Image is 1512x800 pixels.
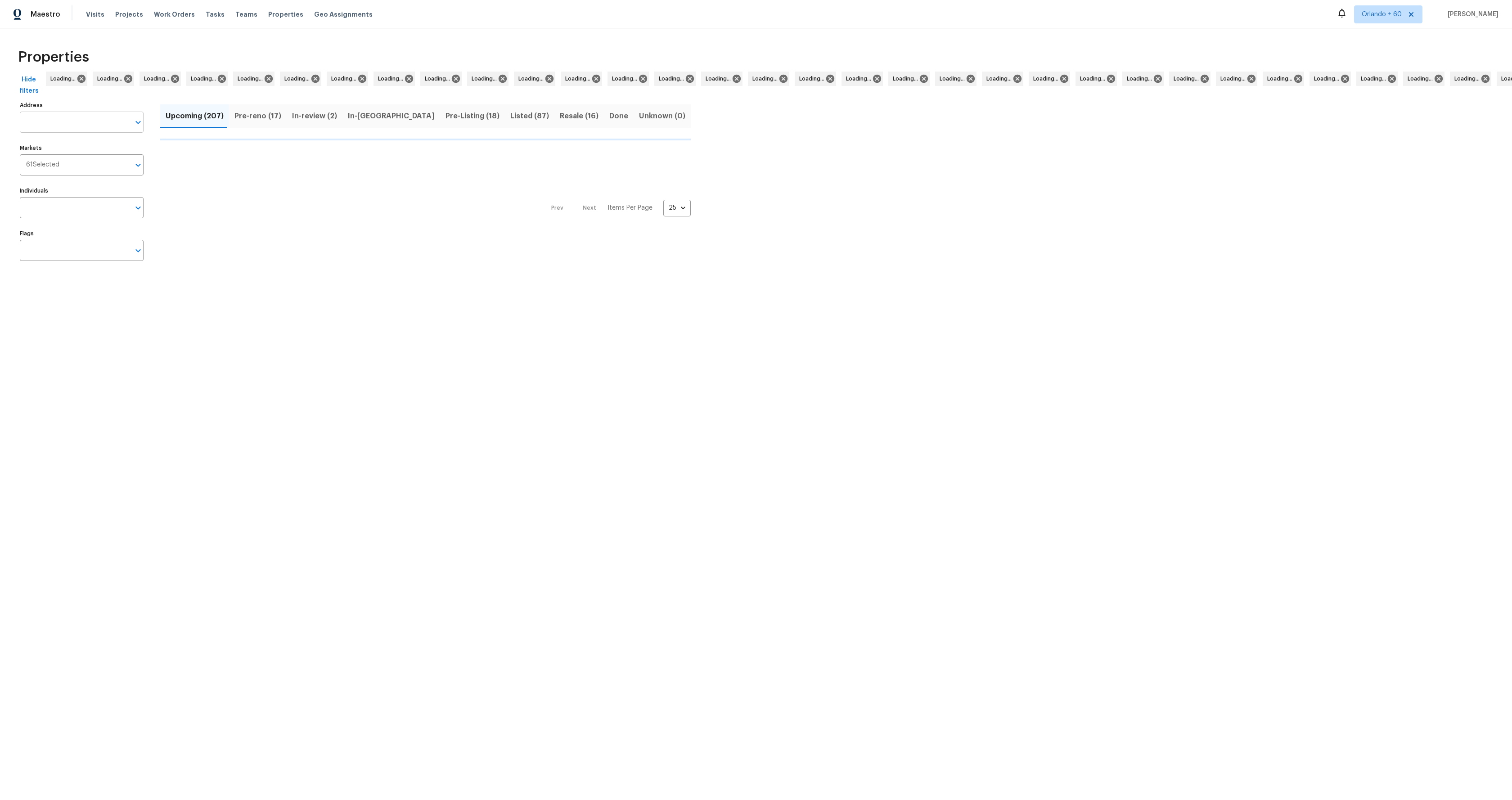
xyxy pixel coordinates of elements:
div: Loading... [1169,72,1210,86]
div: Loading... [1450,72,1491,86]
span: Loading... [50,74,79,83]
span: In-review (2) [292,110,337,122]
div: Loading... [1263,72,1304,86]
div: Loading... [373,72,415,86]
span: Tasks [206,11,225,18]
span: Unknown (0) [639,110,685,122]
span: Loading... [1454,74,1483,83]
span: Loading... [752,74,781,83]
span: Loading... [893,74,922,83]
div: Loading... [1075,72,1117,86]
label: Address [20,103,144,108]
button: Open [132,244,144,257]
span: [PERSON_NAME] [1444,10,1498,19]
label: Individuals [20,188,144,193]
span: Loading... [799,74,828,83]
div: Loading... [280,72,321,86]
span: Visits [86,10,104,19]
span: Listed (87) [510,110,549,122]
span: Loading... [472,74,500,83]
span: Done [609,110,628,122]
div: Loading... [46,72,87,86]
div: Loading... [1122,72,1164,86]
span: Pre-reno (17) [234,110,281,122]
span: Maestro [31,10,60,19]
span: Loading... [565,74,594,83]
label: Flags [20,231,144,236]
label: Markets [20,145,144,151]
div: 25 [663,196,691,220]
span: Loading... [1174,74,1202,83]
div: Loading... [186,72,228,86]
span: Loading... [191,74,220,83]
div: Loading... [93,72,134,86]
span: Loading... [940,74,968,83]
span: Loading... [97,74,126,83]
span: Loading... [1080,74,1109,83]
span: Work Orders [154,10,195,19]
span: Loading... [846,74,875,83]
span: Projects [115,10,143,19]
span: Loading... [1314,74,1343,83]
div: Loading... [701,72,742,86]
button: Open [132,159,144,171]
span: Teams [235,10,257,19]
span: Resale (16) [560,110,598,122]
div: Loading... [467,72,508,86]
div: Loading... [607,72,649,86]
span: Loading... [612,74,641,83]
nav: Pagination Navigation [543,146,691,270]
div: Loading... [654,72,696,86]
div: Loading... [1216,72,1257,86]
button: Open [132,202,144,214]
span: Upcoming (207) [166,110,224,122]
div: Loading... [514,72,555,86]
span: Loading... [331,74,360,83]
div: Loading... [327,72,368,86]
span: Loading... [659,74,688,83]
span: In-[GEOGRAPHIC_DATA] [348,110,435,122]
div: Loading... [1403,72,1444,86]
span: Pre-Listing (18) [445,110,499,122]
span: Properties [268,10,303,19]
span: Loading... [1361,74,1390,83]
div: Loading... [1029,72,1070,86]
span: Loading... [1127,74,1156,83]
span: Hide filters [18,74,40,96]
div: Loading... [888,72,930,86]
p: Items Per Page [607,203,652,212]
div: Loading... [1309,72,1351,86]
span: Loading... [1033,74,1062,83]
button: Hide filters [14,72,43,99]
div: Loading... [795,72,836,86]
span: 61 Selected [26,161,59,169]
span: Loading... [1408,74,1436,83]
div: Loading... [233,72,274,86]
span: Loading... [144,74,173,83]
span: Loading... [518,74,547,83]
span: Geo Assignments [314,10,373,19]
span: Loading... [986,74,1015,83]
div: Loading... [935,72,976,86]
button: Open [132,116,144,129]
span: Loading... [1220,74,1249,83]
div: Loading... [841,72,883,86]
span: Loading... [378,74,407,83]
div: Loading... [139,72,181,86]
div: Loading... [982,72,1023,86]
span: Loading... [706,74,734,83]
div: Loading... [420,72,462,86]
span: Loading... [425,74,454,83]
span: Orlando + 60 [1362,10,1402,19]
div: Loading... [561,72,602,86]
div: Loading... [748,72,789,86]
span: Loading... [238,74,266,83]
span: Loading... [284,74,313,83]
div: Loading... [1356,72,1398,86]
span: Properties [18,53,89,62]
span: Loading... [1267,74,1296,83]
